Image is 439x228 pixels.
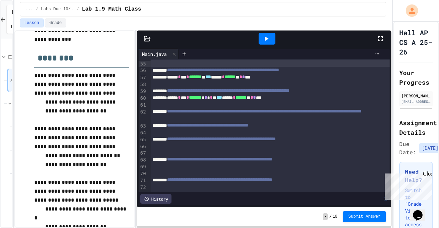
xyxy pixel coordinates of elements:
[348,214,381,219] span: Submit Answer
[45,19,66,27] button: Grade
[139,109,147,123] div: 62
[82,5,141,13] span: Lab 1.9 Math Class
[399,3,420,19] div: My Account
[323,213,328,220] span: -
[382,171,432,200] iframe: chat widget
[3,3,47,44] div: Chat with us now!Close
[405,168,427,184] h3: Need Help?
[139,102,147,109] div: 61
[139,88,147,95] div: 59
[399,28,433,57] h1: Hall AP CS A 25-26
[139,191,147,198] div: 73
[139,150,147,157] div: 67
[401,99,431,104] div: [EMAIL_ADDRESS][DOMAIN_NAME][PERSON_NAME]
[139,123,147,130] div: 63
[139,164,147,170] div: 69
[343,211,386,222] button: Submit Answer
[139,136,147,143] div: 65
[41,7,74,12] span: Labs Due 10/24
[36,7,38,12] span: /
[139,49,179,59] div: Main.java
[139,95,147,102] div: 60
[6,5,18,34] button: Back to Teams
[139,184,147,191] div: 72
[139,61,147,68] div: 55
[10,9,25,30] span: Back to Teams
[139,177,147,184] div: 71
[77,7,79,12] span: /
[20,19,44,27] button: Lesson
[399,118,433,137] h2: Assignment Details
[139,81,147,88] div: 58
[329,214,332,219] span: /
[139,50,170,58] div: Main.java
[410,201,432,221] iframe: chat widget
[139,130,147,136] div: 64
[139,170,147,177] div: 70
[140,194,171,204] div: History
[332,214,337,219] span: 10
[26,7,33,12] span: ...
[399,140,416,156] span: Due Date:
[139,74,147,81] div: 57
[139,157,147,164] div: 68
[139,67,147,74] div: 56
[399,68,433,87] h2: Your Progress
[139,143,147,150] div: 66
[401,93,431,99] div: [PERSON_NAME]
